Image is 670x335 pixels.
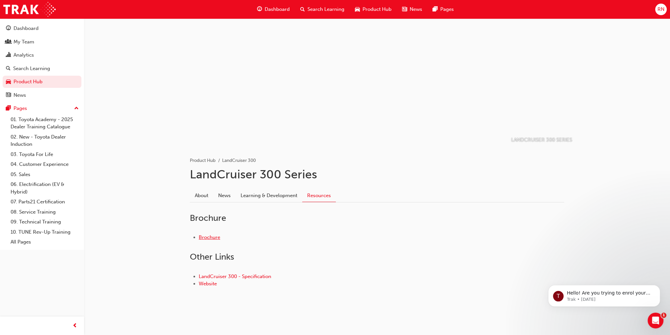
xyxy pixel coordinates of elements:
[3,63,81,75] a: Search Learning
[3,102,81,115] button: Pages
[6,52,11,58] span: chart-icon
[190,158,216,163] a: Product Hub
[14,51,34,59] div: Analytics
[6,106,11,112] span: pages-icon
[13,65,50,72] div: Search Learning
[302,189,336,202] a: Resources
[8,227,81,237] a: 10. TUNE Rev-Up Training
[8,149,81,160] a: 03. Toyota For Life
[8,237,81,247] a: All Pages
[8,132,81,149] a: 02. New - Toyota Dealer Induction
[14,25,39,32] div: Dashboard
[402,5,407,13] span: news-icon
[190,213,564,223] h2: Brochure
[257,5,262,13] span: guage-icon
[661,313,666,318] span: 1
[648,313,663,328] iframe: Intercom live chat
[199,273,271,279] a: LandCruiser 300 - Specification
[410,6,422,13] span: News
[3,22,81,35] a: Dashboard
[8,217,81,227] a: 09. Technical Training
[6,92,11,98] span: news-icon
[252,3,295,16] a: guage-iconDashboard
[199,281,217,287] a: Website
[355,5,360,13] span: car-icon
[236,189,302,202] a: Learning & Development
[8,159,81,169] a: 04. Customer Experience
[8,197,81,207] a: 07. Parts21 Certification
[6,39,11,45] span: people-icon
[190,189,213,202] a: About
[190,167,564,182] h1: LandCruiser 300 Series
[6,79,11,85] span: car-icon
[440,6,454,13] span: Pages
[73,322,77,330] span: prev-icon
[657,6,664,13] span: RN
[190,252,564,262] h2: Other Links
[199,234,220,240] a: Brochure
[3,36,81,48] a: My Team
[433,5,438,13] span: pages-icon
[14,91,26,99] div: News
[3,21,81,102] button: DashboardMy TeamAnalyticsSearch LearningProduct HubNews
[3,2,56,17] img: Trak
[8,115,81,132] a: 01. Toyota Academy - 2025 Dealer Training Catalogue
[8,207,81,217] a: 08. Service Training
[295,3,350,16] a: search-iconSearch Learning
[397,3,427,16] a: news-iconNews
[8,169,81,180] a: 05. Sales
[427,3,459,16] a: pages-iconPages
[6,26,11,32] span: guage-icon
[350,3,397,16] a: car-iconProduct Hub
[265,6,290,13] span: Dashboard
[511,136,572,144] p: LANDCRUISER 300 SERIES
[655,4,667,15] button: RN
[3,89,81,101] a: News
[6,66,11,72] span: search-icon
[363,6,392,13] span: Product Hub
[8,179,81,197] a: 06. Electrification (EV & Hybrid)
[3,76,81,88] a: Product Hub
[74,104,79,113] span: up-icon
[3,49,81,61] a: Analytics
[14,105,27,112] div: Pages
[222,157,256,165] li: LandCruiser 300
[300,5,305,13] span: search-icon
[14,38,34,46] div: My Team
[213,189,236,202] a: News
[538,271,670,317] iframe: Intercom notifications message
[307,6,344,13] span: Search Learning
